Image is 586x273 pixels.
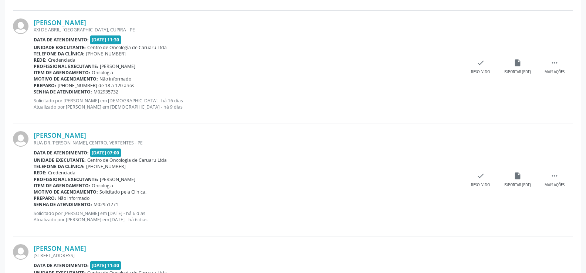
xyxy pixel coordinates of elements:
span: [PERSON_NAME] [100,176,135,182]
i: check [477,172,485,180]
b: Telefone da clínica: [34,163,85,170]
b: Rede: [34,170,47,176]
i:  [551,172,559,180]
b: Data de atendimento: [34,37,89,43]
span: Solicitado pela Clínica. [99,189,146,195]
b: Profissional executante: [34,63,98,69]
span: Oncologia [92,69,113,76]
span: Centro de Oncologia de Caruaru Ltda [87,157,167,163]
p: Solicitado por [PERSON_NAME] em [DATE] - há 6 dias Atualizado por [PERSON_NAME] em [DATE] - há 6 ... [34,210,462,223]
span: [PHONE_NUMBER] [86,163,126,170]
a: [PERSON_NAME] [34,244,86,252]
div: RUA DR.[PERSON_NAME], CENTRO, VERTENTES - PE [34,140,462,146]
span: Credenciada [48,57,75,63]
span: Centro de Oncologia de Caruaru Ltda [87,44,167,51]
b: Senha de atendimento: [34,89,92,95]
span: [DATE] 11:30 [90,35,121,44]
div: Exportar (PDF) [504,69,531,75]
b: Unidade executante: [34,44,86,51]
div: Mais ações [545,69,565,75]
span: Oncologia [92,182,113,189]
a: [PERSON_NAME] [34,131,86,139]
div: Exportar (PDF) [504,182,531,188]
b: Unidade executante: [34,157,86,163]
b: Preparo: [34,195,56,201]
span: [DATE] 11:30 [90,261,121,270]
span: [PHONE_NUMBER] [86,51,126,57]
span: [PHONE_NUMBER] de 18 a 120 anos [58,82,134,89]
div: Resolvido [471,182,490,188]
img: img [13,131,28,147]
span: Não informado [58,195,89,201]
span: Credenciada [48,170,75,176]
a: [PERSON_NAME] [34,18,86,27]
b: Profissional executante: [34,176,98,182]
span: [DATE] 07:00 [90,149,121,157]
b: Item de agendamento: [34,69,90,76]
b: Senha de atendimento: [34,201,92,208]
img: img [13,244,28,260]
span: M02951271 [94,201,118,208]
b: Item de agendamento: [34,182,90,189]
b: Data de atendimento: [34,262,89,269]
span: M02935732 [94,89,118,95]
span: [PERSON_NAME] [100,63,135,69]
div: Mais ações [545,182,565,188]
p: Solicitado por [PERSON_NAME] em [DEMOGRAPHIC_DATA] - há 16 dias Atualizado por [PERSON_NAME] em [... [34,98,462,110]
b: Preparo: [34,82,56,89]
div: XXI DE ABRIL, [GEOGRAPHIC_DATA], CUPIRA - PE [34,27,462,33]
img: img [13,18,28,34]
i: insert_drive_file [514,172,522,180]
i:  [551,59,559,67]
b: Data de atendimento: [34,150,89,156]
span: Não informado [99,76,131,82]
div: Resolvido [471,69,490,75]
i: insert_drive_file [514,59,522,67]
b: Rede: [34,57,47,63]
b: Motivo de agendamento: [34,76,98,82]
b: Telefone da clínica: [34,51,85,57]
b: Motivo de agendamento: [34,189,98,195]
div: [STREET_ADDRESS] [34,252,462,259]
i: check [477,59,485,67]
